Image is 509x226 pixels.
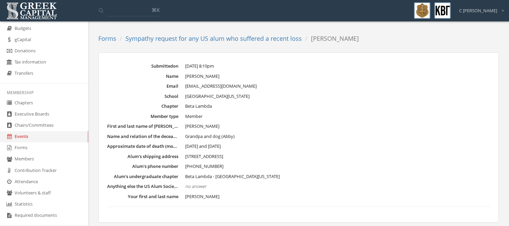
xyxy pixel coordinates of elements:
[185,143,221,149] span: [DATE] and [DATE]
[107,143,178,150] dt: Approximate date of death (month/year is sufficient)
[185,103,490,110] dd: Beta Lambda
[185,93,490,100] dd: [GEOGRAPHIC_DATA][US_STATE]
[107,153,178,160] dt: Alum's shipping address
[125,34,302,42] a: Sympathy request for any US alum who suffered a recent loss
[107,93,178,100] dt: School
[455,2,504,14] div: C [PERSON_NAME]
[107,183,178,190] dt: Anything else the US Alum Society should know about the alum
[459,7,497,14] span: C [PERSON_NAME]
[152,6,160,13] span: ⌘K
[107,63,178,69] dt: Submitted on
[107,73,178,80] dt: Name
[107,83,178,89] dt: Email
[107,133,178,140] dt: Name and relation of the deceased person to the alum
[185,83,490,90] dd: [EMAIL_ADDRESS][DOMAIN_NAME]
[98,34,116,42] a: Forms
[185,163,223,169] span: [PHONE_NUMBER]
[185,133,235,139] span: Grandpa and dog (Abby)
[302,34,359,43] li: [PERSON_NAME]
[185,153,223,159] span: [STREET_ADDRESS]
[107,113,178,120] dt: Member type
[185,123,219,129] span: [PERSON_NAME]
[185,183,206,189] em: no answer
[185,73,490,80] dd: [PERSON_NAME]
[107,193,178,200] dt: Your first and last name
[107,103,178,109] dt: Chapter
[185,173,280,179] span: Beta Lambda - [GEOGRAPHIC_DATA][US_STATE]
[107,163,178,170] dt: Alum's phone number
[107,123,178,129] dt: First and last name of alum
[185,113,490,120] dd: Member
[185,63,214,69] span: [DATE] 8:10pm
[107,173,178,180] dt: Alum's undergraduate chapter
[185,193,219,199] span: [PERSON_NAME]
